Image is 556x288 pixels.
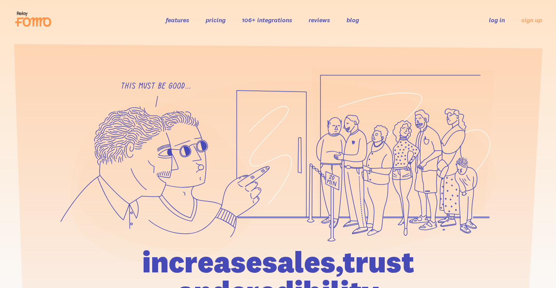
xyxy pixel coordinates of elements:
[206,16,226,24] a: pricing
[489,16,505,24] a: log in
[166,16,189,24] a: features
[346,16,359,24] a: blog
[521,16,542,24] a: sign up
[309,16,330,24] a: reviews
[242,16,292,24] a: 106+ integrations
